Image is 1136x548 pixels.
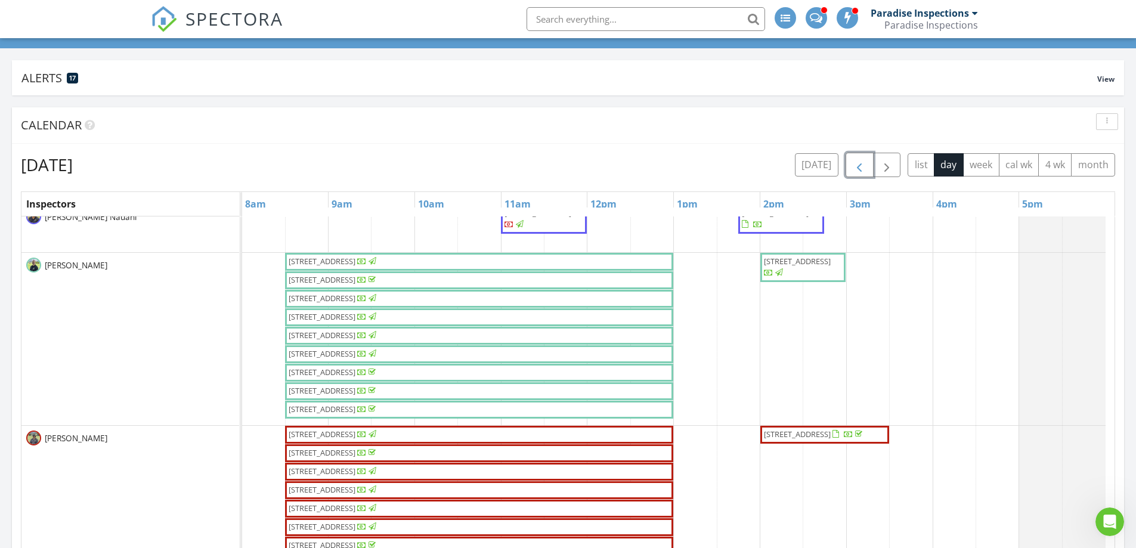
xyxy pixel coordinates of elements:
[21,117,82,133] span: Calendar
[289,367,355,377] span: [STREET_ADDRESS]
[933,194,960,213] a: 4pm
[587,194,620,213] a: 12pm
[527,7,765,31] input: Search everything...
[289,429,355,439] span: [STREET_ADDRESS]
[289,404,355,414] span: [STREET_ADDRESS]
[504,208,571,218] span: [STREET_ADDRESS]
[289,348,355,359] span: [STREET_ADDRESS]
[26,209,41,224] img: d0180cea8ba347a880e9ac022dad87ef.jpeg
[502,194,534,213] a: 11am
[289,385,355,396] span: [STREET_ADDRESS]
[873,153,901,177] button: Next day
[1038,153,1072,177] button: 4 wk
[289,274,355,285] span: [STREET_ADDRESS]
[21,153,73,177] h2: [DATE]
[1071,153,1115,177] button: month
[329,194,355,213] a: 9am
[26,197,76,210] span: Inspectors
[289,466,355,476] span: [STREET_ADDRESS]
[42,432,110,444] span: [PERSON_NAME]
[764,429,831,439] span: [STREET_ADDRESS]
[26,431,41,445] img: img_1984.jpeg
[242,194,269,213] a: 8am
[289,293,355,304] span: [STREET_ADDRESS]
[289,311,355,322] span: [STREET_ADDRESS]
[742,208,809,218] span: [STREET_ADDRESS]
[69,74,76,82] span: 17
[764,256,831,267] span: [STREET_ADDRESS]
[42,211,139,223] span: [PERSON_NAME] Nauahi
[934,153,964,177] button: day
[26,258,41,273] img: img_5395.jpeg
[760,194,787,213] a: 2pm
[963,153,999,177] button: week
[1095,507,1124,536] iframe: Intercom live chat
[1019,194,1046,213] a: 5pm
[289,503,355,513] span: [STREET_ADDRESS]
[151,16,283,41] a: SPECTORA
[289,256,355,267] span: [STREET_ADDRESS]
[908,153,934,177] button: list
[42,259,110,271] span: [PERSON_NAME]
[151,6,177,32] img: The Best Home Inspection Software - Spectora
[674,194,701,213] a: 1pm
[289,447,355,458] span: [STREET_ADDRESS]
[1097,74,1115,84] span: View
[289,521,355,532] span: [STREET_ADDRESS]
[415,194,447,213] a: 10am
[289,484,355,495] span: [STREET_ADDRESS]
[795,153,838,177] button: [DATE]
[289,330,355,340] span: [STREET_ADDRESS]
[846,153,874,177] button: Previous day
[185,6,283,31] span: SPECTORA
[999,153,1039,177] button: cal wk
[884,19,978,31] div: Paradise Inspections
[871,7,969,19] div: Paradise Inspections
[847,194,874,213] a: 3pm
[21,70,1097,86] div: Alerts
